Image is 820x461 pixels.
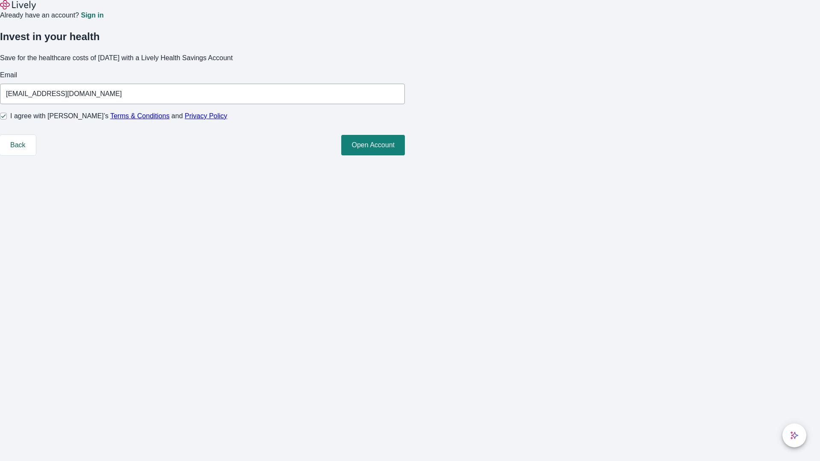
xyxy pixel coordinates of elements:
a: Sign in [81,12,103,19]
svg: Lively AI Assistant [790,431,799,440]
a: Privacy Policy [185,112,228,120]
button: chat [782,423,806,447]
button: Open Account [341,135,405,155]
a: Terms & Conditions [110,112,170,120]
span: I agree with [PERSON_NAME]’s and [10,111,227,121]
